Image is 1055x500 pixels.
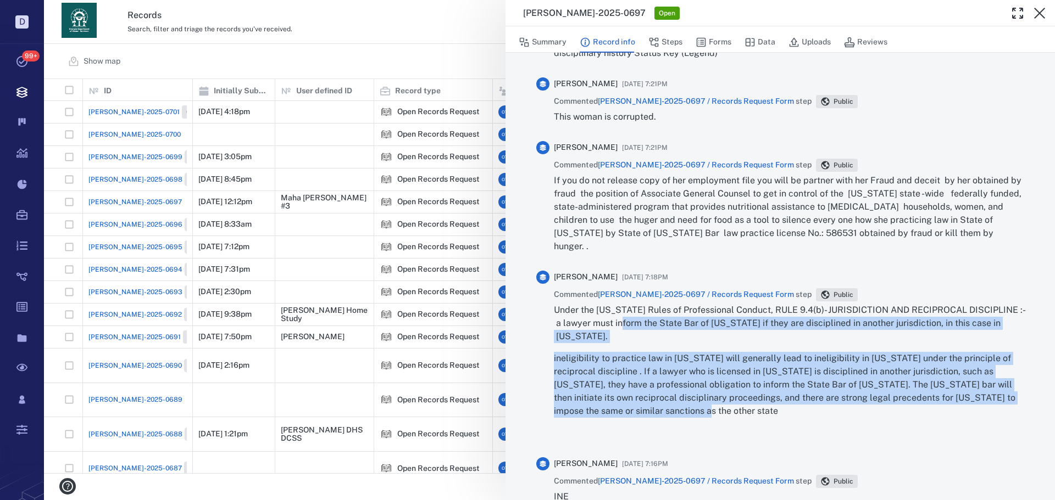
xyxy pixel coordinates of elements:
[598,476,794,485] a: [PERSON_NAME]-2025-0697 / Records Request Form
[554,458,618,469] span: [PERSON_NAME]
[598,97,794,105] a: [PERSON_NAME]-2025-0697 / Records Request Form
[831,161,856,170] span: Public
[554,304,1024,343] p: Under the [US_STATE] Rules of Professional Conduct, RULE 9.4(b)- JURISDICTION AND RECIPROCAL DISC...
[15,15,29,29] p: D
[554,78,618,89] span: [PERSON_NAME]
[1029,2,1051,24] button: Close
[696,32,731,53] button: Forms
[1007,2,1029,24] button: Toggle Fullscreen
[598,290,794,299] a: [PERSON_NAME]-2025-0697 / Records Request Form
[554,272,618,283] span: [PERSON_NAME]
[9,9,478,19] body: Rich Text Area. Press ALT-0 for help.
[554,110,858,123] p: This woman is corrupted.
[554,160,812,171] span: Commented step
[844,32,887,53] button: Reviews
[831,290,856,300] span: Public
[622,457,668,470] span: [DATE] 7:16PM
[598,160,794,169] a: [PERSON_NAME]-2025-0697 / Records Request Form
[580,32,635,53] button: Record info
[519,32,567,53] button: Summary
[622,77,668,91] span: [DATE] 7:21PM
[622,141,668,154] span: [DATE] 7:21PM
[657,9,678,18] span: Open
[554,96,812,107] span: Commented step
[554,142,618,153] span: [PERSON_NAME]
[831,477,856,486] span: Public
[831,97,856,106] span: Public
[789,32,831,53] button: Uploads
[745,32,775,53] button: Data
[554,174,1024,253] p: If you do not release copy of her employment file you will be partner with her Fraud and deceit b...
[22,50,40,61] span: 99+
[554,289,812,300] span: Commented step
[622,271,668,284] span: [DATE] 7:18PM
[25,8,47,18] span: Help
[648,32,682,53] button: Steps
[554,476,812,487] span: Commented step
[523,7,646,20] h3: [PERSON_NAME]-2025-0697
[554,352,1024,418] p: ineligibility to practice law in [US_STATE] will generally lead to ineligibility in [US_STATE] un...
